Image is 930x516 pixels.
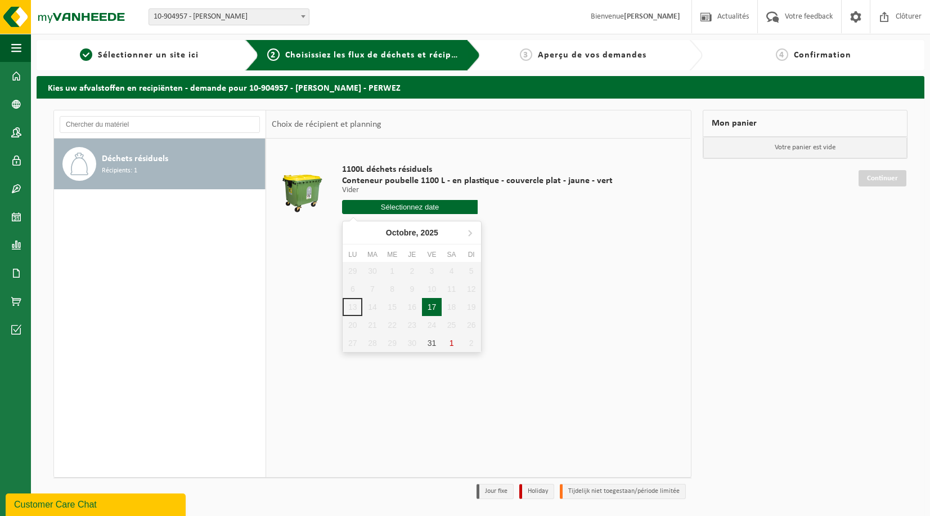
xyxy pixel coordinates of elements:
[421,229,438,237] i: 2025
[98,51,199,60] span: Sélectionner un site ici
[519,484,554,499] li: Holiday
[342,186,613,194] p: Vider
[342,200,478,214] input: Sélectionnez date
[538,51,646,60] span: Aperçu de vos demandes
[381,224,443,242] div: Octobre,
[422,249,442,260] div: Ve
[6,491,188,516] iframe: chat widget
[267,48,280,61] span: 2
[342,175,613,186] span: Conteneur poubelle 1100 L - en plastique - couvercle plat - jaune - vert
[442,249,461,260] div: Sa
[60,116,260,133] input: Chercher du matériel
[461,249,481,260] div: Di
[80,48,92,61] span: 1
[422,298,442,316] div: 17
[342,164,613,175] span: 1100L déchets résiduels
[285,51,473,60] span: Choisissiez les flux de déchets et récipients
[477,484,514,499] li: Jour fixe
[37,76,924,98] h2: Kies uw afvalstoffen en recipiënten - demande pour 10-904957 - [PERSON_NAME] - PERWEZ
[794,51,851,60] span: Confirmation
[102,152,168,166] span: Déchets résiduels
[703,137,907,158] p: Votre panier est vide
[149,9,309,25] span: 10-904957 - DANIEL MINNE-HOCK - PERWEZ
[776,48,788,61] span: 4
[54,139,266,189] button: Déchets résiduels Récipients: 1
[149,8,309,25] span: 10-904957 - DANIEL MINNE-HOCK - PERWEZ
[624,12,680,21] strong: [PERSON_NAME]
[422,334,442,352] div: 31
[402,249,422,260] div: Je
[102,166,137,176] span: Récipients: 1
[520,48,532,61] span: 3
[703,110,908,137] div: Mon panier
[266,110,387,139] div: Choix de récipient et planning
[343,249,362,260] div: Lu
[560,484,686,499] li: Tijdelijk niet toegestaan/période limitée
[362,249,382,260] div: Ma
[383,249,402,260] div: Me
[42,48,236,62] a: 1Sélectionner un site ici
[859,170,906,186] a: Continuer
